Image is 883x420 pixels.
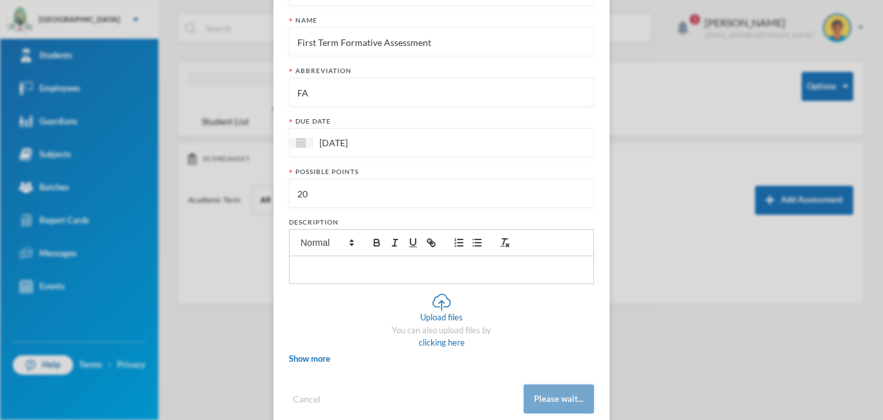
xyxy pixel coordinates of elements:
[289,353,330,364] span: Show more
[289,66,594,76] div: Abbreviation
[524,384,594,414] button: Please wait...
[419,337,465,349] div: clicking here
[432,294,451,311] img: upload
[289,392,324,406] button: Cancel
[420,311,463,324] div: Upload files
[289,217,594,227] div: Description
[289,16,594,25] div: Name
[289,167,594,177] div: Possible points
[392,324,491,337] div: You can also upload files by
[289,116,594,126] div: Due date
[313,135,421,150] input: Select date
